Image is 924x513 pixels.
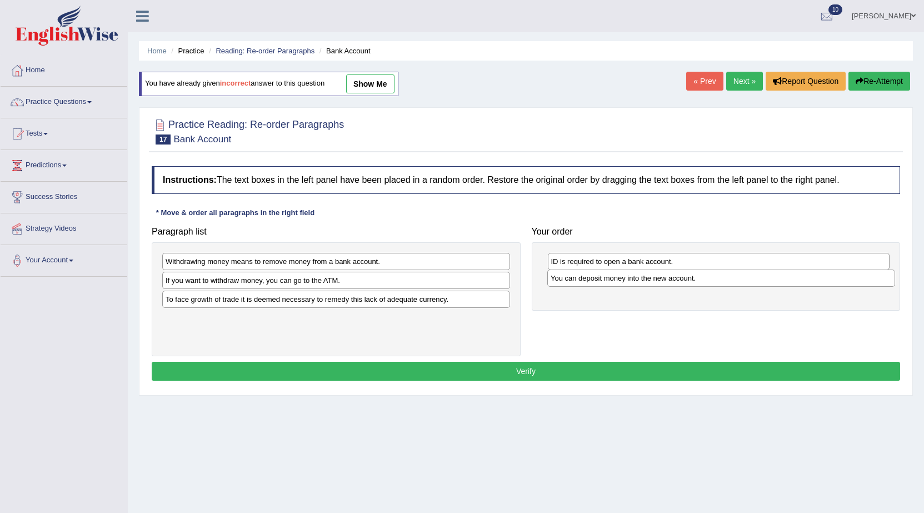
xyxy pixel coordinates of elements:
span: 10 [828,4,842,15]
a: Reading: Re-order Paragraphs [216,47,314,55]
h4: The text boxes in the left panel have been placed in a random order. Restore the original order b... [152,166,900,194]
a: Home [1,55,127,83]
span: 17 [156,135,171,145]
div: ID is required to open a bank account. [548,253,890,270]
h4: Paragraph list [152,227,521,237]
a: Home [147,47,167,55]
div: You can deposit money into the new account. [547,270,895,287]
a: Predictions [1,150,127,178]
h2: Practice Reading: Re-order Paragraphs [152,117,344,145]
div: You have already given answer to this question [139,72,398,96]
button: Re-Attempt [848,72,910,91]
a: Success Stories [1,182,127,210]
button: Verify [152,362,900,381]
button: Report Question [766,72,846,91]
b: Instructions: [163,175,217,185]
div: To face growth of trade it is deemed necessary to remedy this lack of adequate currency. [162,291,510,308]
small: Bank Account [173,134,231,145]
div: * Move & order all paragraphs in the right field [152,208,319,218]
a: Next » [726,72,763,91]
a: Practice Questions [1,87,127,114]
b: incorrect [220,79,251,88]
h4: Your order [532,227,901,237]
div: If you want to withdraw money, you can go to the ATM. [162,272,510,289]
li: Bank Account [317,46,371,56]
a: Your Account [1,245,127,273]
a: Strategy Videos [1,213,127,241]
a: show me [346,74,394,93]
a: Tests [1,118,127,146]
a: « Prev [686,72,723,91]
li: Practice [168,46,204,56]
div: Withdrawing money means to remove money from a bank account. [162,253,510,270]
